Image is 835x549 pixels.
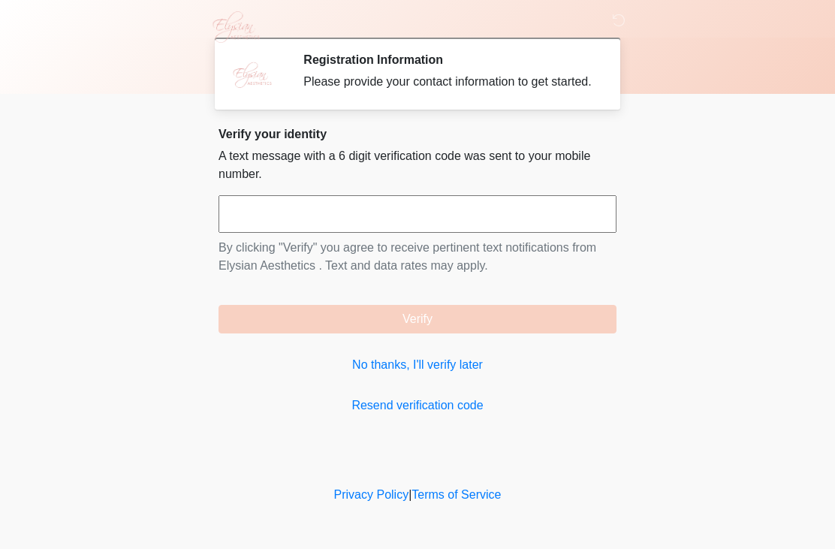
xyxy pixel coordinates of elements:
[303,73,594,91] div: Please provide your contact information to get started.
[219,397,616,415] a: Resend verification code
[408,488,411,501] a: |
[230,53,275,98] img: Agent Avatar
[334,488,409,501] a: Privacy Policy
[219,305,616,333] button: Verify
[303,53,594,67] h2: Registration Information
[219,239,616,275] p: By clicking "Verify" you agree to receive pertinent text notifications from Elysian Aesthetics . ...
[219,147,616,183] p: A text message with a 6 digit verification code was sent to your mobile number.
[219,127,616,141] h2: Verify your identity
[203,11,267,43] img: Elysian Aesthetics Logo
[219,356,616,374] a: No thanks, I'll verify later
[411,488,501,501] a: Terms of Service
